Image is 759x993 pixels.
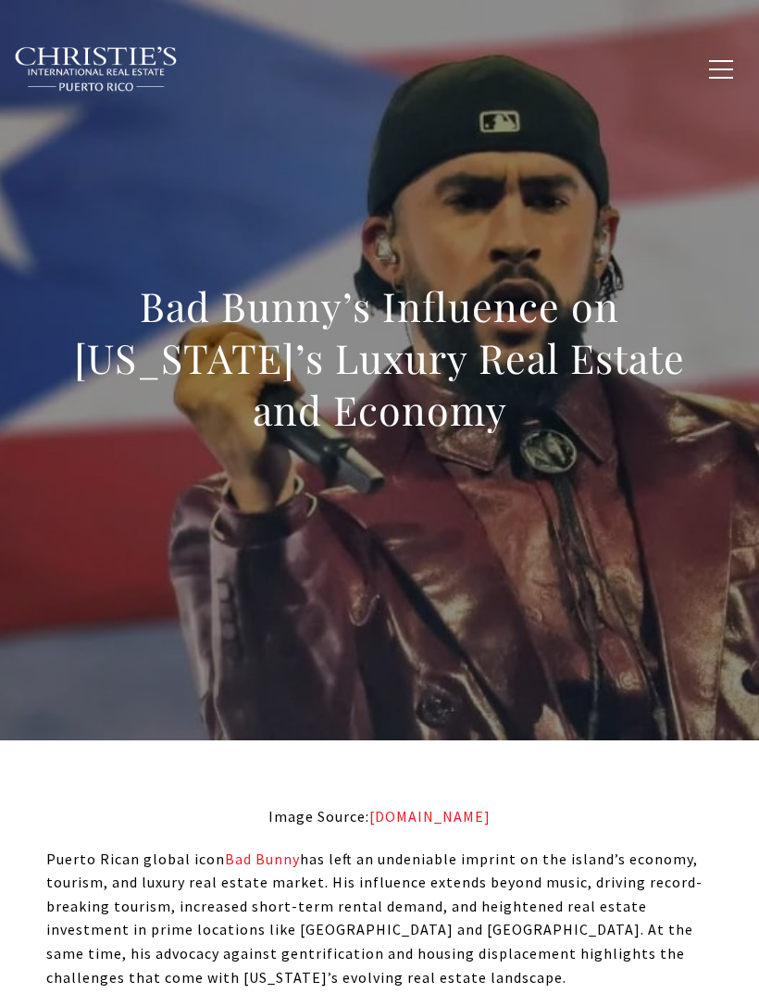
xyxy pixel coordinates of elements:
p: Image Source: [46,805,713,829]
img: Christie's International Real Estate black text logo [14,46,179,93]
a: [DOMAIN_NAME] [369,807,491,825]
p: Puerto Rican global icon has left an undeniable imprint on the island’s economy, tourism, and lux... [46,848,713,990]
a: Bad Bunny [225,850,300,868]
h1: Bad Bunny’s Influence on [US_STATE]’s Luxury Real Estate and Economy [46,280,713,436]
